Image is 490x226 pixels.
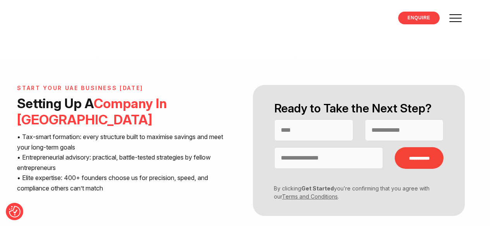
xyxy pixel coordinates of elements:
[17,132,236,193] p: • Tax-smart formation: every structure built to maximise savings and meet your long-term goals • ...
[17,95,167,127] span: Company In [GEOGRAPHIC_DATA]
[9,206,21,218] img: Revisit consent button
[398,12,440,24] a: ENQUIRE
[245,85,473,216] form: Contact form
[301,185,334,192] strong: Get Started
[17,95,236,128] h1: Setting Up A
[282,193,338,200] a: Terms and Conditions
[9,206,21,218] button: Consent Preferences
[23,10,81,30] img: svg+xml;nitro-empty-id=MTYwOjExNQ==-1;base64,PHN2ZyB2aWV3Qm94PSIwIDAgNzU4IDI1MSIgd2lkdGg9Ijc1OCIg...
[274,100,444,116] h2: Ready to Take the Next Step?
[268,184,438,201] p: By clicking you’re confirming that you agree with our .
[17,85,236,92] h6: Start Your UAE Business [DATE]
